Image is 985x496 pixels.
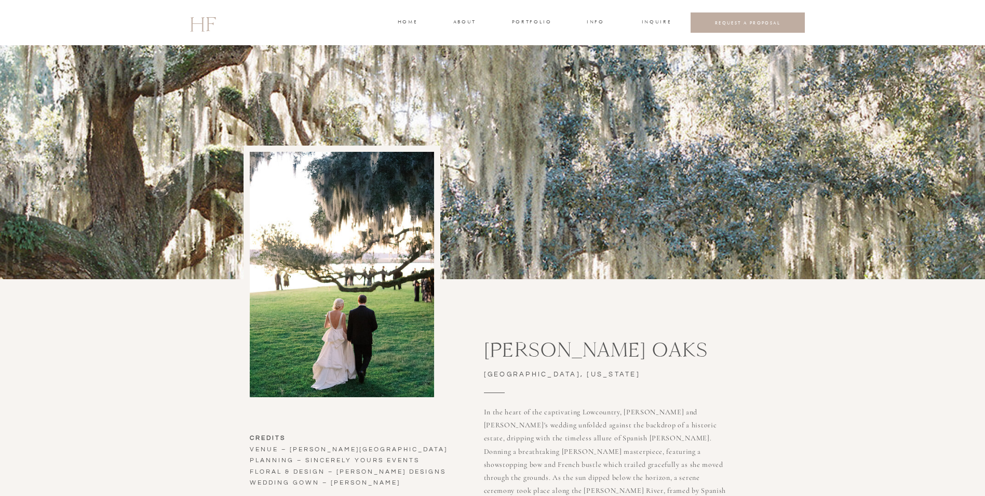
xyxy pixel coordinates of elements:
[642,18,670,28] a: INQUIRE
[453,18,475,28] a: about
[586,18,605,28] a: INFO
[512,18,551,28] a: portfolio
[699,20,797,25] a: REQUEST A PROPOSAL
[190,8,215,38] a: HF
[250,435,286,441] b: CREDITS
[398,18,417,28] a: home
[484,369,665,384] h3: [GEOGRAPHIC_DATA], [US_STATE]
[484,339,799,369] h3: [PERSON_NAME] Oaks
